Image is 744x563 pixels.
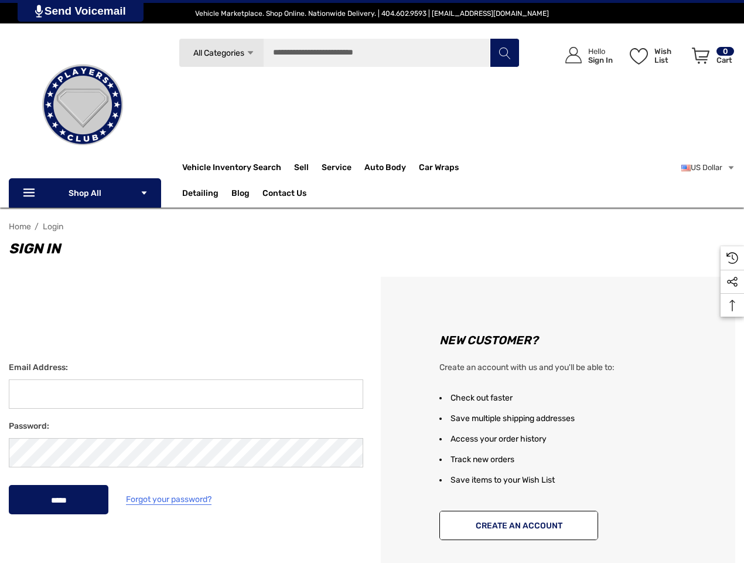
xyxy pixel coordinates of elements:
[721,300,744,311] svg: Top
[9,222,31,232] a: Home
[681,156,735,179] a: USD
[294,162,309,175] span: Sell
[630,48,648,65] svg: Wish List
[193,48,244,58] span: All Categories
[490,38,519,67] button: Search
[22,186,39,200] svg: Icon Line
[439,449,706,470] li: Track new orders
[439,511,598,540] button: Create An Account
[439,470,706,490] li: Save items to your Wish List
[24,46,141,164] img: Players Club | Cars For Sale
[726,276,738,288] svg: Social Media
[716,56,734,65] p: Cart
[182,188,219,201] span: Detailing
[692,48,709,64] svg: Review Your Cart
[552,35,619,76] a: Sign in
[43,222,63,232] a: Login
[126,493,211,507] a: Forgot your password?
[182,182,231,205] a: Detailing
[687,35,735,81] a: Cart with 0 items
[9,178,161,208] p: Shop All
[35,5,43,18] img: PjwhLS0gR2VuZXJhdG9yOiBHcmF2aXQuaW8gLS0+PHN2ZyB4bWxucz0iaHR0cDovL3d3dy53My5vcmcvMjAwMC9zdmciIHhtb...
[262,188,306,201] a: Contact Us
[439,429,706,449] li: Access your order history
[126,494,211,505] span: Forgot your password?
[322,162,351,175] span: Service
[439,361,706,375] p: Create an account with us and you'll be able to:
[9,216,735,237] nav: Breadcrumb
[9,420,363,432] label: Password:
[364,156,419,179] a: Auto Body
[182,162,281,175] a: Vehicle Inventory Search
[716,47,734,56] p: 0
[140,189,148,197] svg: Icon Arrow Down
[322,156,364,179] a: Service
[364,162,406,175] span: Auto Body
[419,156,472,179] a: Car Wraps
[439,334,706,346] h2: New Customer?
[726,252,738,264] svg: Recently Viewed
[588,47,613,56] p: Hello
[195,9,549,18] span: Vehicle Marketplace. Shop Online. Nationwide Delivery. | 404.602.9593 | [EMAIL_ADDRESS][DOMAIN_NAME]
[179,38,264,67] a: All Categories Icon Arrow Down Icon Arrow Up
[654,47,685,65] p: Wish List
[588,56,613,65] p: Sign In
[624,35,687,76] a: Wish List Wish List
[294,156,322,179] a: Sell
[231,188,250,201] a: Blog
[246,49,255,57] svg: Icon Arrow Down
[419,162,459,175] span: Car Wraps
[9,362,363,374] label: Email Address:
[439,388,706,408] li: Check out faster
[565,47,582,63] svg: Icon User Account
[9,237,735,260] h1: Sign in
[439,408,706,429] li: Save multiple shipping addresses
